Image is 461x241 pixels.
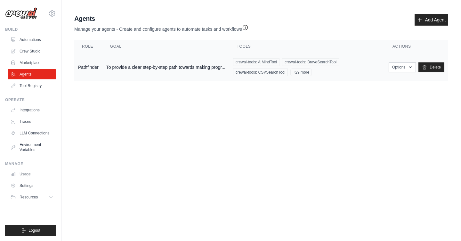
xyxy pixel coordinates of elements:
[5,161,56,166] div: Manage
[8,46,56,56] a: Crew Studio
[8,58,56,68] a: Marketplace
[20,195,38,200] span: Resources
[5,27,56,32] div: Build
[102,40,229,53] th: Goal
[233,58,279,66] span: crewai-tools: AIMindTool
[385,40,448,53] th: Actions
[5,225,56,236] button: Logout
[415,14,448,26] a: Add Agent
[74,14,248,23] h2: Agents
[5,97,56,102] div: Operate
[8,105,56,115] a: Integrations
[282,58,339,66] span: crewai-tools: BraveSearchTool
[8,81,56,91] a: Tool Registry
[389,62,416,72] button: Options
[8,128,56,138] a: LLM Connections
[8,140,56,155] a: Environment Variables
[229,40,385,53] th: Tools
[8,169,56,179] a: Usage
[8,69,56,79] a: Agents
[102,53,229,82] td: To provide a clear step-by-step path towards making progr...
[8,35,56,45] a: Automations
[233,68,288,76] span: crewai-tools: CSVSearchTool
[8,181,56,191] a: Settings
[290,68,312,76] span: +29 more
[74,23,248,32] p: Manage your agents - Create and configure agents to automate tasks and workflows
[74,40,102,53] th: Role
[418,62,444,72] a: Delete
[8,116,56,127] a: Traces
[5,7,37,20] img: Logo
[74,53,102,82] td: Pathfinder
[28,228,40,233] span: Logout
[8,192,56,202] button: Resources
